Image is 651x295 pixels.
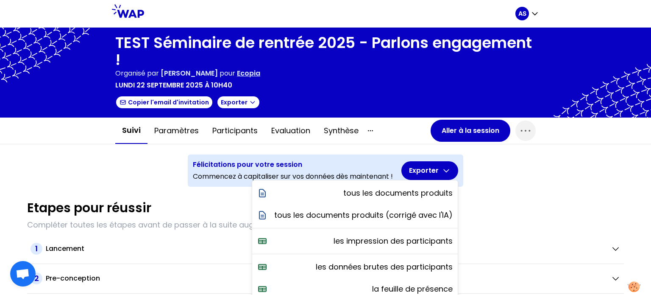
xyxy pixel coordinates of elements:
[31,273,620,284] button: 2Pre-conception
[343,187,453,199] p: tous les documents produits
[147,118,206,143] button: Paramètres
[115,80,232,90] p: lundi 22 septembre 2025 à 10h40
[27,200,151,216] h1: Etapes pour réussir
[161,68,218,78] span: [PERSON_NAME]
[31,273,42,284] span: 2
[10,261,36,287] div: Ouvrir le chat
[193,171,393,182] p: Commencez à capitaliser sur vos données dès maintenant !
[237,68,260,79] p: Ecopia
[31,243,42,255] span: 1
[115,34,536,68] h1: TEST Séminaire de rentrée 2025 - Parlons engagement !
[206,118,264,143] button: Participants
[115,68,159,79] p: Organisé par
[220,68,235,79] p: pour
[401,161,458,180] button: Exporter
[518,9,526,18] p: AS
[193,160,393,170] h3: Félicitations pour votre session
[431,120,510,142] button: Aller à la session
[217,96,260,109] button: Exporter
[316,261,453,273] p: les données brutes des participants
[115,118,147,144] button: Suivi
[46,244,84,254] h2: Lancement
[372,283,453,295] p: la feuille de présence
[115,96,213,109] button: Copier l'email d'invitation
[274,209,453,221] p: tous les documents produits (corrigé avec l'IA)
[46,273,100,284] h2: Pre-conception
[27,219,624,231] p: Compléter toutes les étapes avant de passer à la suite augmentera vos chances de réussite
[264,118,317,143] button: Evaluation
[31,243,620,255] button: 1Lancement
[317,118,365,143] button: Synthèse
[334,235,453,247] p: les impression des participants
[515,7,539,20] button: AS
